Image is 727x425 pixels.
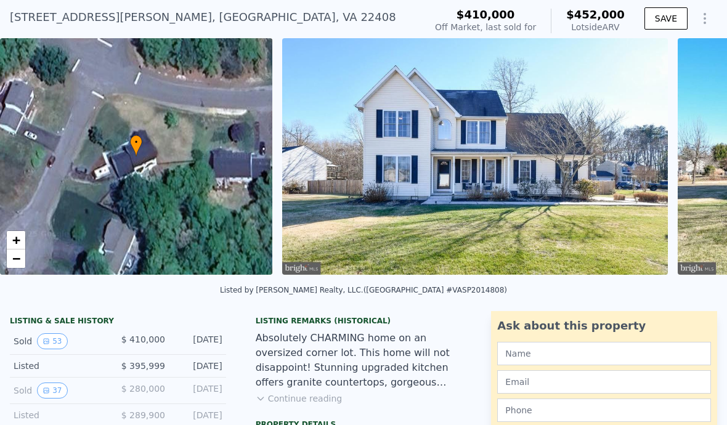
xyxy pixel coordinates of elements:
[175,333,222,349] div: [DATE]
[220,286,507,294] div: Listed by [PERSON_NAME] Realty, LLC. ([GEOGRAPHIC_DATA] #VASP2014808)
[121,384,165,394] span: $ 280,000
[14,333,108,349] div: Sold
[692,6,717,31] button: Show Options
[37,333,67,349] button: View historical data
[282,38,668,275] img: Sale: 126864908 Parcel: 100070042
[7,249,25,268] a: Zoom out
[130,135,142,156] div: •
[121,334,165,344] span: $ 410,000
[566,21,625,33] div: Lotside ARV
[457,8,515,21] span: $410,000
[10,9,396,26] div: [STREET_ADDRESS][PERSON_NAME] , [GEOGRAPHIC_DATA] , VA 22408
[121,361,165,371] span: $ 395,999
[14,360,108,372] div: Listed
[130,137,142,148] span: •
[435,21,536,33] div: Off Market, last sold for
[497,342,711,365] input: Name
[256,316,472,326] div: Listing Remarks (Historical)
[497,370,711,394] input: Email
[12,232,20,248] span: +
[497,399,711,422] input: Phone
[175,382,222,399] div: [DATE]
[644,7,688,30] button: SAVE
[10,316,226,328] div: LISTING & SALE HISTORY
[12,251,20,266] span: −
[14,409,108,421] div: Listed
[175,360,222,372] div: [DATE]
[14,382,108,399] div: Sold
[256,392,343,405] button: Continue reading
[7,231,25,249] a: Zoom in
[566,8,625,21] span: $452,000
[175,409,222,421] div: [DATE]
[121,410,165,420] span: $ 289,900
[37,382,67,399] button: View historical data
[256,331,472,390] div: Absolutely CHARMING home on an oversized corner lot. This home will not disappoint! Stunning upgr...
[497,317,711,334] div: Ask about this property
